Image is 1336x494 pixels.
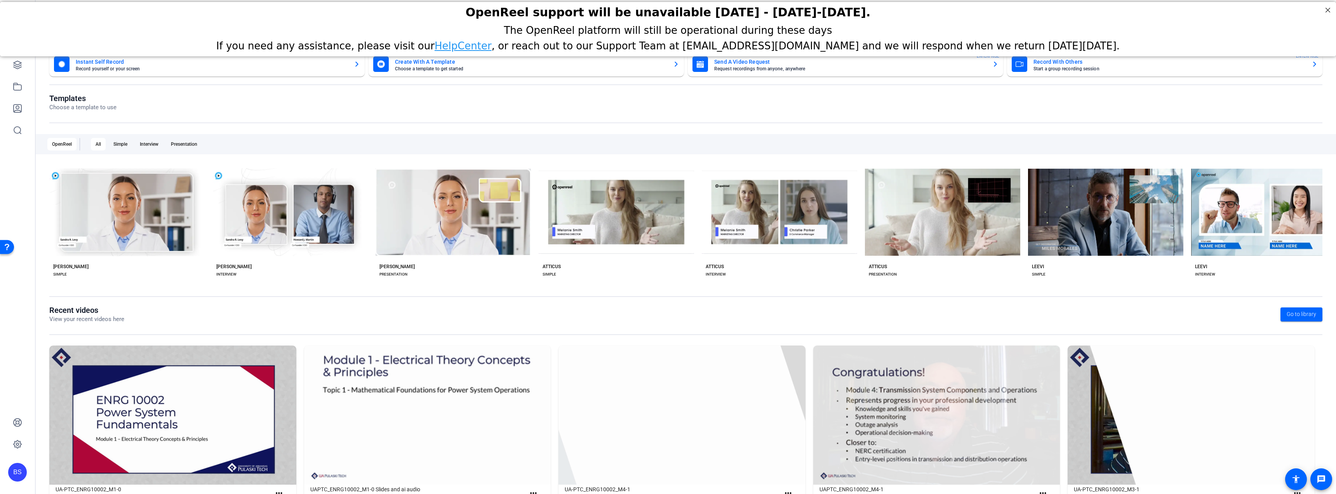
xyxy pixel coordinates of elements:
[1032,271,1045,278] div: SIMPLE
[869,264,887,270] div: ATTICUS
[819,485,1035,494] h1: UAPTC_ENRG10002_M4-1
[49,103,117,112] p: Choose a template to use
[49,52,365,77] button: Instant Self RecordRecord yourself or your screen
[369,52,684,77] button: Create With A TemplateChoose a template to get started
[49,94,117,103] h1: Templates
[216,38,1120,50] span: If you need any assistance, please visit our , or reach out to our Support Team at [EMAIL_ADDRESS...
[47,138,77,150] div: OpenReel
[56,485,271,494] h1: UA-PTC_ENRG10002_M1-0
[543,264,561,270] div: ATTICUS
[379,264,415,270] div: [PERSON_NAME]
[813,346,1060,485] img: UAPTC_ENRG10002_M4-1
[1195,271,1215,278] div: INTERVIEW
[10,3,1326,17] h2: OpenReel support will be unavailable Thursday - Friday, October 16th-17th.
[1032,264,1044,270] div: LEEVI
[1068,346,1315,485] img: UA-PTC_ENRG10002_M3-1
[543,271,556,278] div: SIMPLE
[91,138,106,150] div: All
[310,485,526,494] h1: UAPTC_ENRG10002_M1-0 Slides and ai audio
[504,23,832,34] span: The OpenReel platform will still be operational during these days
[1317,475,1326,484] mat-icon: message
[1280,307,1322,321] a: Go to library
[49,315,124,324] p: View your recent videos here
[714,57,986,66] mat-card-title: Send A Video Request
[53,264,89,270] div: [PERSON_NAME]
[76,66,348,71] mat-card-subtitle: Record yourself or your screen
[8,463,27,482] div: BS
[166,138,202,150] div: Presentation
[304,346,551,485] img: UAPTC_ENRG10002_M1-0 Slides and ai audio
[395,57,667,66] mat-card-title: Create With A Template
[395,66,667,71] mat-card-subtitle: Choose a template to get started
[1291,475,1301,484] mat-icon: accessibility
[1287,310,1316,318] span: Go to library
[706,271,726,278] div: INTERVIEW
[435,38,492,50] a: HelpCenter
[565,485,780,494] h1: UA-PTC_ENRG10002_M4-1
[1195,264,1207,270] div: LEEVI
[714,66,986,71] mat-card-subtitle: Request recordings from anyone, anywhere
[135,138,163,150] div: Interview
[216,264,252,270] div: [PERSON_NAME]
[1033,66,1305,71] mat-card-subtitle: Start a group recording session
[1323,3,1333,13] div: Close Step
[706,264,724,270] div: ATTICUS
[109,138,132,150] div: Simple
[1033,57,1305,66] mat-card-title: Record With Others
[558,346,805,485] img: UA-PTC_ENRG10002_M4-1
[53,271,67,278] div: SIMPLE
[216,271,237,278] div: INTERVIEW
[1007,52,1322,77] button: Record With OthersStart a group recording sessionENTERPRISE
[49,305,124,315] h1: Recent videos
[688,52,1003,77] button: Send A Video RequestRequest recordings from anyone, anywhereENTERPRISE
[379,271,407,278] div: PRESENTATION
[49,346,296,485] img: UA-PTC_ENRG10002_M1-0
[1074,485,1289,494] h1: UA-PTC_ENRG10002_M3-1
[76,57,348,66] mat-card-title: Instant Self Record
[869,271,897,278] div: PRESENTATION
